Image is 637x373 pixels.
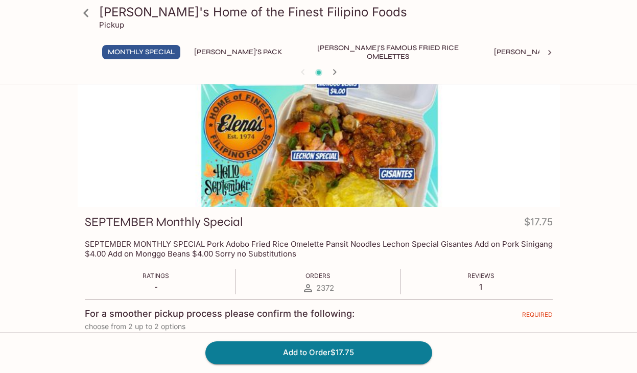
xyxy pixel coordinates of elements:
button: [PERSON_NAME]'s Pack [188,45,288,59]
p: SEPTEMBER MONTHLY SPECIAL Pork Adobo Fried Rice Omelette Pansit Noodles Lechon Special Gisantes A... [85,239,553,259]
button: Add to Order$17.75 [205,341,432,364]
button: [PERSON_NAME]'s Mixed Plates [488,45,619,59]
button: Monthly Special [102,45,180,59]
p: Pickup [99,20,124,30]
h3: SEPTEMBER Monthly Special [85,214,243,230]
span: REQUIRED [522,311,553,322]
span: Ratings [143,272,169,279]
span: Reviews [467,272,494,279]
span: Orders [305,272,331,279]
span: 2372 [316,283,334,293]
button: [PERSON_NAME]'s Famous Fried Rice Omelettes [296,45,480,59]
p: choose from 2 up to 2 options [85,322,553,331]
h4: For a smoother pickup process please confirm the following: [85,308,355,319]
div: SEPTEMBER Monthly Special [78,72,560,207]
p: 1 [467,282,494,292]
h4: $17.75 [524,214,553,234]
h3: [PERSON_NAME]'s Home of the Finest Filipino Foods [99,4,556,20]
p: - [143,282,169,292]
